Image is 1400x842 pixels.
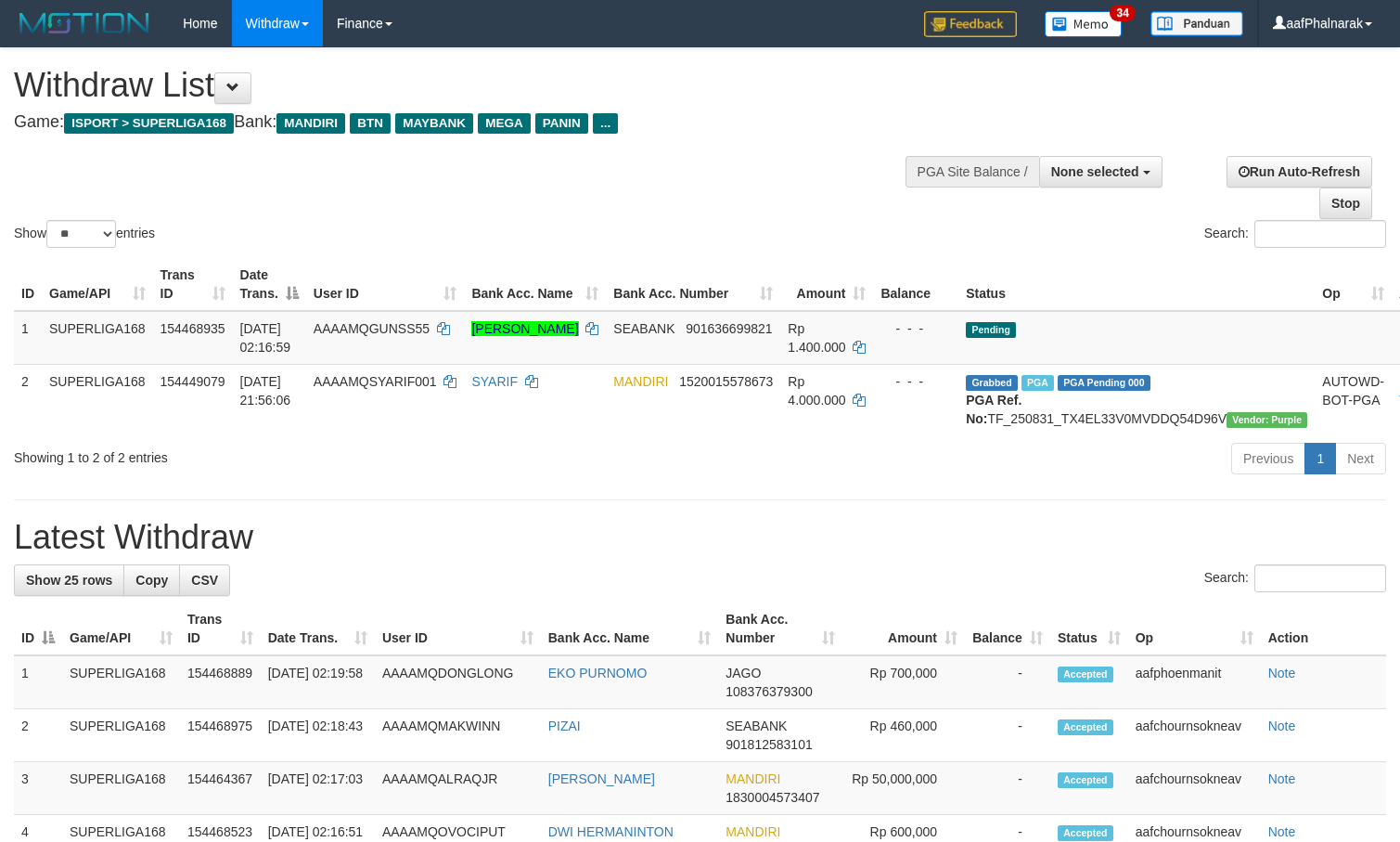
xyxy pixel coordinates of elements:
th: Balance [873,258,958,311]
th: Amount: activate to sort column ascending [780,258,873,311]
span: MEGA [478,113,531,134]
span: Marked by aafchoeunmanni [1021,375,1054,391]
a: Note [1268,719,1296,733]
th: Date Trans.: activate to sort column descending [233,258,306,311]
span: Grabbed [966,375,1018,391]
td: [DATE] 02:18:43 [261,709,375,762]
th: Bank Acc. Number: activate to sort column ascending [718,602,842,655]
span: MANDIRI [726,771,780,786]
td: 1 [14,311,42,365]
span: Pending [966,322,1016,338]
span: PANIN [535,113,588,134]
td: AAAAMQMAKWINN [375,709,541,762]
th: Date Trans.: activate to sort column ascending [261,602,375,655]
a: Copy [123,564,180,596]
span: None selected [1051,164,1139,179]
span: Vendor URL: https://trx4.1velocity.biz [1227,412,1307,428]
span: [DATE] 21:56:06 [240,374,291,408]
td: 3 [14,762,62,815]
th: ID: activate to sort column descending [14,602,62,655]
span: Accepted [1058,825,1113,841]
td: AAAAMQDONGLONG [375,655,541,709]
th: Bank Acc. Name: activate to sort column ascending [541,602,719,655]
h1: Latest Withdraw [14,519,1386,556]
span: Copy 1830004573407 to clipboard [726,790,819,805]
span: Copy 108376379300 to clipboard [726,684,812,699]
span: MANDIRI [726,824,780,839]
th: Op: activate to sort column ascending [1128,602,1261,655]
td: aafchournsokneav [1128,762,1261,815]
span: AAAAMQGUNSS55 [314,321,430,336]
span: MANDIRI [276,113,345,134]
span: ISPORT > SUPERLIGA168 [64,113,234,134]
span: ... [593,113,618,134]
span: [DATE] 02:16:59 [240,321,291,355]
span: BTN [350,113,391,134]
img: Button%20Memo.svg [1045,11,1123,37]
td: [DATE] 02:19:58 [261,655,375,709]
span: Copy 901636699821 to clipboard [686,321,772,336]
div: - - - [880,372,951,391]
span: AAAAMQSYARIF001 [314,374,437,389]
a: Note [1268,666,1296,680]
td: aafchournsokneav [1128,709,1261,762]
td: - [965,762,1050,815]
span: Accepted [1058,772,1113,788]
label: Show entries [14,220,155,248]
a: Note [1268,771,1296,786]
th: Bank Acc. Number: activate to sort column ascending [606,258,780,311]
img: MOTION_logo.png [14,9,155,37]
td: Rp 700,000 [842,655,965,709]
td: Rp 460,000 [842,709,965,762]
th: Balance: activate to sort column ascending [965,602,1050,655]
div: - - - [880,319,951,338]
a: 1 [1304,443,1336,474]
td: SUPERLIGA168 [42,311,153,365]
td: SUPERLIGA168 [42,364,153,435]
td: AAAAMQALRAQJR [375,762,541,815]
span: SEABANK [726,719,787,733]
td: - [965,655,1050,709]
span: CSV [191,573,218,588]
div: Showing 1 to 2 of 2 entries [14,441,570,467]
div: PGA Site Balance / [906,156,1039,188]
span: PGA Pending [1058,375,1150,391]
td: 154464367 [180,762,261,815]
td: SUPERLIGA168 [62,709,180,762]
a: DWI HERMANINTON [548,824,674,839]
img: Feedback.jpg [924,11,1017,37]
td: 2 [14,709,62,762]
th: Amount: activate to sort column ascending [842,602,965,655]
span: SEABANK [613,321,674,336]
th: Status: activate to sort column ascending [1050,602,1128,655]
a: Show 25 rows [14,564,124,596]
th: Status [958,258,1315,311]
select: Showentries [46,220,116,248]
span: Rp 4.000.000 [788,374,845,408]
h1: Withdraw List [14,67,915,104]
td: 154468889 [180,655,261,709]
input: Search: [1254,220,1386,248]
td: 2 [14,364,42,435]
th: Trans ID: activate to sort column ascending [153,258,233,311]
span: Copy [135,573,168,588]
td: Rp 50,000,000 [842,762,965,815]
th: User ID: activate to sort column ascending [306,258,465,311]
button: None selected [1039,156,1162,188]
a: SYARIF [471,374,518,389]
h4: Game: Bank: [14,113,915,132]
td: SUPERLIGA168 [62,655,180,709]
td: SUPERLIGA168 [62,762,180,815]
a: Note [1268,824,1296,839]
a: Run Auto-Refresh [1227,156,1372,188]
span: Rp 1.400.000 [788,321,845,355]
img: panduan.png [1150,11,1243,36]
th: ID [14,258,42,311]
a: Stop [1319,188,1372,219]
a: EKO PURNOMO [548,666,648,680]
th: Game/API: activate to sort column ascending [62,602,180,655]
td: TF_250831_TX4EL33V0MVDDQ54D96V [958,364,1315,435]
a: PIZAI [548,719,581,733]
th: Trans ID: activate to sort column ascending [180,602,261,655]
span: Copy 901812583101 to clipboard [726,737,812,752]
